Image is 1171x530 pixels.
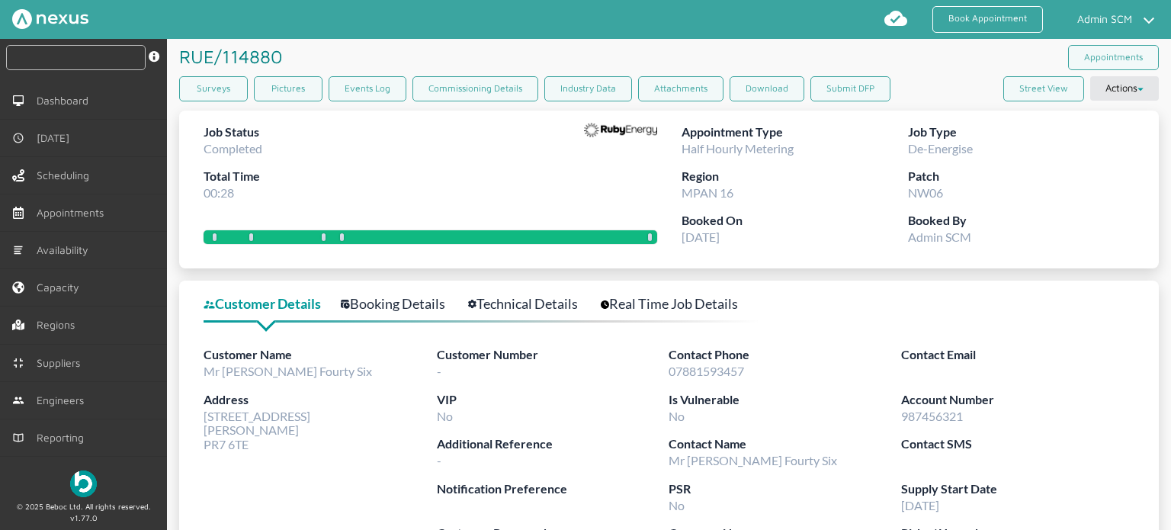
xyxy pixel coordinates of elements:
[437,345,669,365] label: Customer Number
[341,293,462,315] a: Booking Details
[329,76,406,101] a: Events Log
[204,293,338,315] a: Customer Details
[37,132,75,144] span: [DATE]
[908,141,973,156] span: De-Energise
[468,293,595,315] a: Technical Details
[37,432,90,444] span: Reporting
[437,390,669,410] label: VIP
[669,364,744,378] span: 07881593457
[6,45,146,70] input: Search by: Ref, PostCode, MPAN, MPRN, Account, Customer
[544,76,632,101] a: Industry Data
[682,185,733,200] span: MPAN 16
[37,207,110,219] span: Appointments
[1090,76,1159,101] button: Actions
[908,167,1134,186] label: Patch
[12,357,24,369] img: md-contract.svg
[908,123,1134,142] label: Job Type
[669,435,901,454] label: Contact Name
[669,498,685,512] span: No
[12,207,24,219] img: appointments-left-menu.svg
[204,141,262,156] span: Completed
[12,281,24,294] img: capacity-left-menu.svg
[638,76,723,101] a: Attachments
[37,281,85,294] span: Capacity
[908,230,971,244] span: Admin SCM
[204,345,436,365] label: Customer Name
[437,364,441,378] span: -
[669,453,837,467] span: Mr [PERSON_NAME] Fourty Six
[682,230,720,244] span: [DATE]
[412,76,538,101] a: Commissioning Details
[37,357,86,369] span: Suppliers
[204,167,262,186] label: Total Time
[669,480,901,499] label: PSR
[12,169,24,181] img: scheduling-left-menu.svg
[37,244,95,256] span: Availability
[669,345,901,365] label: Contact Phone
[908,211,1134,230] label: Booked By
[37,169,95,181] span: Scheduling
[37,394,90,406] span: Engineers
[12,132,24,144] img: md-time.svg
[179,39,288,74] h1: RUE/114880 ️️️
[437,435,669,454] label: Additional Reference
[682,167,908,186] label: Region
[901,435,1134,454] label: Contact SMS
[12,432,24,444] img: md-book.svg
[12,95,24,107] img: md-desktop.svg
[932,6,1043,33] a: Book Appointment
[437,453,441,467] span: -
[682,141,794,156] span: Half Hourly Metering
[1003,76,1084,101] button: Street View
[730,76,804,101] button: Download
[12,319,24,331] img: regions.left-menu.svg
[1068,45,1159,70] a: Appointments
[682,211,908,230] label: Booked On
[901,390,1134,410] label: Account Number
[179,76,248,101] a: Surveys
[254,76,322,101] a: Pictures
[908,185,943,200] span: NW06
[810,76,890,101] button: Submit DFP
[682,123,908,142] label: Appointment Type
[12,394,24,406] img: md-people.svg
[437,480,669,499] label: Notification Preference
[669,390,901,410] label: Is Vulnerable
[584,123,657,138] img: Supplier Logo
[901,480,1134,499] label: Supply Start Date
[437,409,453,423] span: No
[884,6,908,31] img: md-cloud-done.svg
[901,498,939,512] span: [DATE]
[37,95,95,107] span: Dashboard
[601,293,755,315] a: Real Time Job Details
[669,409,685,423] span: No
[204,390,436,410] label: Address
[204,364,372,378] span: Mr [PERSON_NAME] Fourty Six
[12,9,88,29] img: Nexus
[204,185,234,200] span: 00:28
[901,345,1134,365] label: Contact Email
[204,409,310,451] span: [STREET_ADDRESS] [PERSON_NAME] PR7 6TE
[70,471,97,497] img: Beboc Logo
[901,409,963,423] span: 987456321
[37,319,81,331] span: Regions
[12,244,24,256] img: md-list.svg
[204,123,262,142] label: Job Status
